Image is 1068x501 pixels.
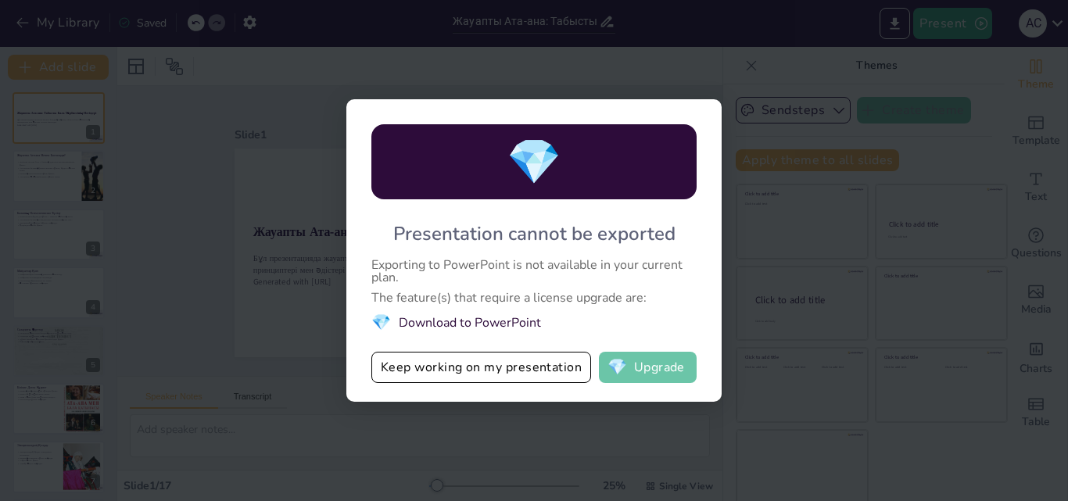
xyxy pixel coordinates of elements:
[507,132,561,192] span: diamond
[371,312,391,333] span: diamond
[371,259,697,284] div: Exporting to PowerPoint is not available in your current plan.
[371,292,697,304] div: The feature(s) that require a license upgrade are:
[599,352,697,383] button: diamondUpgrade
[371,352,591,383] button: Keep working on my presentation
[607,360,627,375] span: diamond
[393,221,676,246] div: Presentation cannot be exported
[371,312,697,333] li: Download to PowerPoint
